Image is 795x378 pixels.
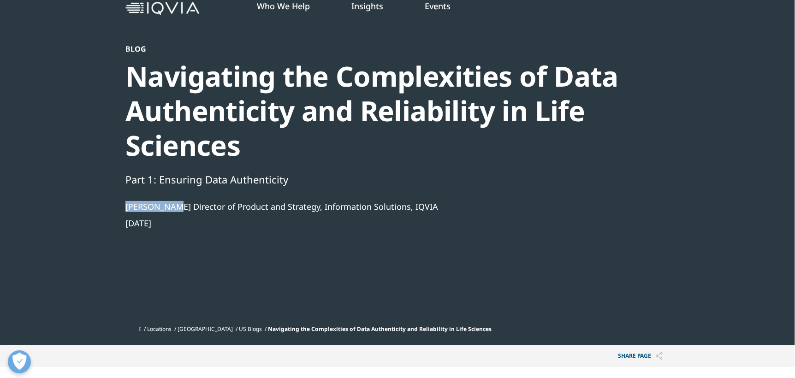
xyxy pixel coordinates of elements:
a: [GEOGRAPHIC_DATA] [178,325,233,333]
div: Part 1: Ensuring Data Authenticity [125,171,620,187]
div: Blog [125,44,620,53]
a: Who We Help [257,0,310,12]
img: Share PAGE [656,352,663,360]
a: US Blogs [239,325,262,333]
span: Navigating the Complexities of Data Authenticity and Reliability in Life Sciences [268,325,492,333]
p: Share PAGE [611,345,670,367]
a: Events [425,0,451,12]
a: Locations [147,325,172,333]
div: [PERSON_NAME] Director of Product and Strategy, Information Solutions, IQVIA [125,201,620,212]
div: Navigating the Complexities of Data Authenticity and Reliability in Life Sciences [125,59,620,163]
a: Insights [351,0,383,12]
button: Share PAGEShare PAGE [611,345,670,367]
img: IQVIA Healthcare Information Technology and Pharma Clinical Research Company [125,2,199,15]
button: Open Preferences [8,350,31,373]
div: [DATE] [125,218,620,229]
